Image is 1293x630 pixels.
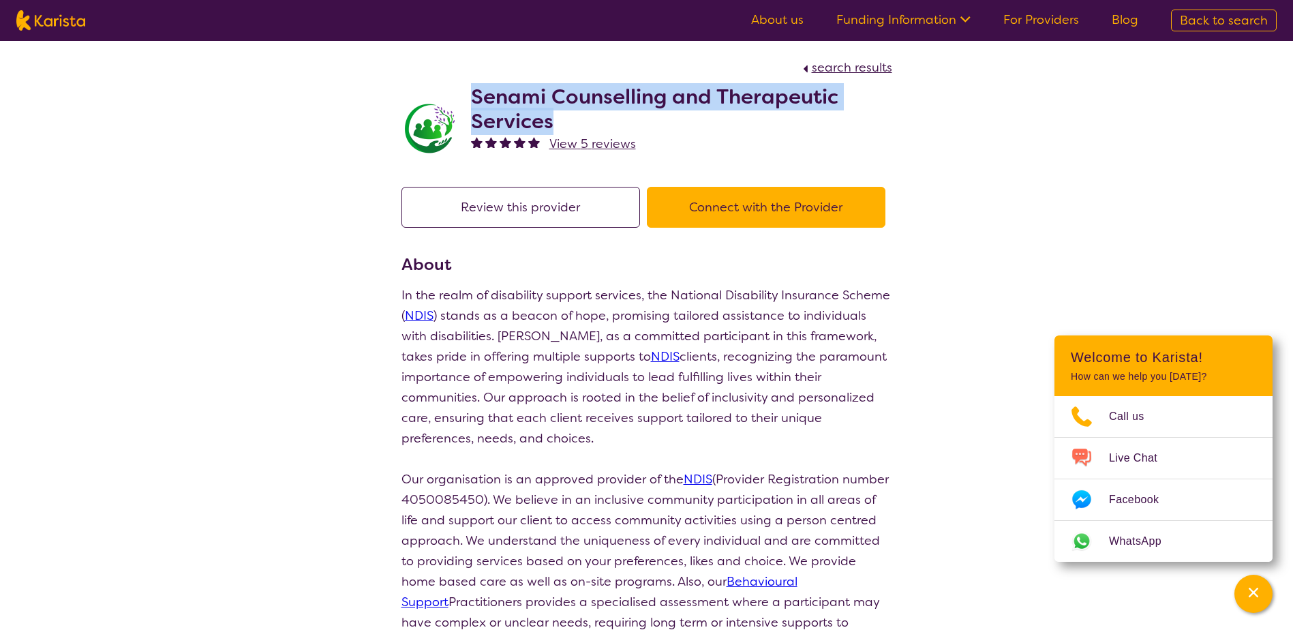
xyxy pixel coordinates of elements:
[647,199,892,215] a: Connect with the Provider
[647,187,885,228] button: Connect with the Provider
[1112,12,1138,28] a: Blog
[1054,396,1273,562] ul: Choose channel
[800,59,892,76] a: search results
[401,199,647,215] a: Review this provider
[401,187,640,228] button: Review this provider
[751,12,804,28] a: About us
[1109,490,1175,510] span: Facebook
[1234,575,1273,613] button: Channel Menu
[1171,10,1277,31] a: Back to search
[549,136,636,152] span: View 5 reviews
[500,136,511,148] img: fullstar
[1054,335,1273,562] div: Channel Menu
[1109,531,1178,552] span: WhatsApp
[1054,521,1273,562] a: Web link opens in a new tab.
[485,136,497,148] img: fullstar
[471,136,483,148] img: fullstar
[684,471,712,487] a: NDIS
[1003,12,1079,28] a: For Providers
[1071,371,1256,382] p: How can we help you [DATE]?
[836,12,971,28] a: Funding Information
[812,59,892,76] span: search results
[16,10,85,31] img: Karista logo
[471,85,892,134] h2: Senami Counselling and Therapeutic Services
[1180,12,1268,29] span: Back to search
[1109,406,1161,427] span: Call us
[528,136,540,148] img: fullstar
[401,100,456,155] img: r7dlggcrx4wwrwpgprcg.jpg
[514,136,526,148] img: fullstar
[651,348,680,365] a: NDIS
[1109,448,1174,468] span: Live Chat
[1071,349,1256,365] h2: Welcome to Karista!
[401,252,892,277] h3: About
[549,134,636,154] a: View 5 reviews
[405,307,433,324] a: NDIS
